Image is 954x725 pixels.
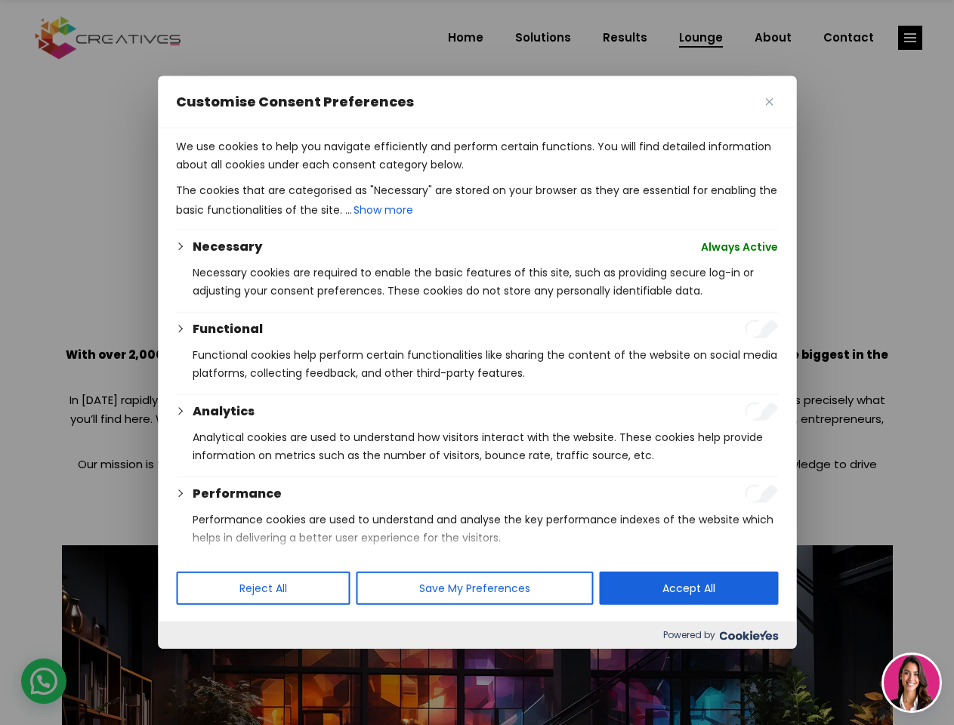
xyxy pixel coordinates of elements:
span: Always Active [701,238,778,256]
button: Analytics [193,403,255,421]
p: Analytical cookies are used to understand how visitors interact with the website. These cookies h... [193,428,778,464]
button: Performance [193,485,282,503]
img: agent [884,655,940,711]
img: Close [765,98,773,106]
button: Show more [352,199,415,221]
p: The cookies that are categorised as "Necessary" are stored on your browser as they are essential ... [176,181,778,221]
p: Necessary cookies are required to enable the basic features of this site, such as providing secur... [193,264,778,300]
span: Customise Consent Preferences [176,93,414,111]
input: Enable Analytics [745,403,778,421]
input: Enable Functional [745,320,778,338]
div: Powered by [158,622,796,649]
button: Close [760,93,778,111]
p: Performance cookies are used to understand and analyse the key performance indexes of the website... [193,511,778,547]
p: We use cookies to help you navigate efficiently and perform certain functions. You will find deta... [176,137,778,174]
button: Necessary [193,238,262,256]
button: Functional [193,320,263,338]
p: Functional cookies help perform certain functionalities like sharing the content of the website o... [193,346,778,382]
div: Customise Consent Preferences [158,76,796,649]
button: Save My Preferences [356,572,593,605]
img: Cookieyes logo [719,631,778,640]
button: Accept All [599,572,778,605]
button: Reject All [176,572,350,605]
input: Enable Performance [745,485,778,503]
